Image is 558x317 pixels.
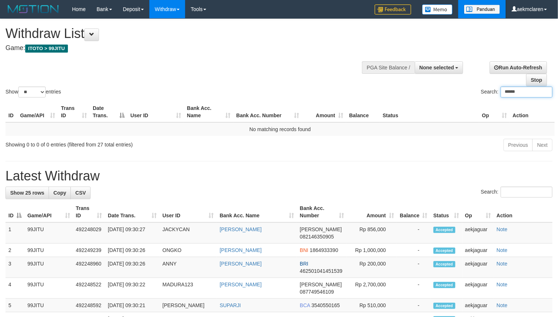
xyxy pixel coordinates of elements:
[433,303,455,309] span: Accepted
[510,102,555,122] th: Action
[73,244,105,257] td: 492249239
[310,247,338,253] span: Copy 1864933390 to clipboard
[300,302,310,308] span: BCA
[462,244,494,257] td: aekjaguar
[347,244,397,257] td: Rp 1,000,000
[5,169,553,183] h1: Latest Withdraw
[5,138,227,148] div: Showing 0 to 0 of 0 entries (filtered from 27 total entries)
[220,302,241,308] a: SUPARJI
[5,4,61,15] img: MOTION_logo.png
[5,202,24,222] th: ID: activate to sort column descending
[300,226,342,232] span: [PERSON_NAME]
[17,102,58,122] th: Game/API: activate to sort column ascending
[90,102,127,122] th: Date Trans.: activate to sort column descending
[433,282,455,288] span: Accepted
[347,257,397,278] td: Rp 200,000
[497,302,508,308] a: Note
[5,122,555,136] td: No matching records found
[420,65,454,70] span: None selected
[347,278,397,299] td: Rp 2,700,000
[300,261,308,267] span: BRI
[160,257,217,278] td: ANNY
[464,4,500,14] img: panduan.png
[49,187,71,199] a: Copy
[25,45,68,53] span: ITOTO > 99JITU
[433,248,455,254] span: Accepted
[481,187,553,198] label: Search:
[422,4,453,15] img: Button%20Memo.svg
[73,202,105,222] th: Trans ID: activate to sort column ascending
[397,257,431,278] td: -
[58,102,90,122] th: Trans ID: activate to sort column ascending
[300,234,334,240] span: Copy 082146350905 to clipboard
[347,299,397,312] td: Rp 510,000
[5,87,61,98] label: Show entries
[53,190,66,196] span: Copy
[532,139,553,151] a: Next
[302,102,346,122] th: Amount: activate to sort column ascending
[217,202,297,222] th: Bank Acc. Name: activate to sort column ascending
[5,244,24,257] td: 2
[297,202,347,222] th: Bank Acc. Number: activate to sort column ascending
[497,282,508,287] a: Note
[105,202,159,222] th: Date Trans.: activate to sort column ascending
[462,222,494,244] td: aekjaguar
[220,261,262,267] a: [PERSON_NAME]
[415,61,463,74] button: None selected
[380,102,479,122] th: Status
[312,302,340,308] span: Copy 3540550165 to clipboard
[479,102,510,122] th: Op: activate to sort column ascending
[24,257,73,278] td: 99JITU
[73,299,105,312] td: 492248592
[501,187,553,198] input: Search:
[105,257,159,278] td: [DATE] 09:30:26
[233,102,302,122] th: Bank Acc. Number: activate to sort column ascending
[75,190,86,196] span: CSV
[24,299,73,312] td: 99JITU
[490,61,547,74] a: Run Auto-Refresh
[462,202,494,222] th: Op: activate to sort column ascending
[494,202,553,222] th: Action
[397,299,431,312] td: -
[462,257,494,278] td: aekjaguar
[24,202,73,222] th: Game/API: activate to sort column ascending
[347,222,397,244] td: Rp 856,000
[220,247,262,253] a: [PERSON_NAME]
[73,257,105,278] td: 492248960
[497,261,508,267] a: Note
[462,299,494,312] td: aekjaguar
[501,87,553,98] input: Search:
[18,87,46,98] select: Showentries
[300,289,334,295] span: Copy 087749546109 to clipboard
[5,102,17,122] th: ID
[481,87,553,98] label: Search:
[105,244,159,257] td: [DATE] 09:30:26
[5,187,49,199] a: Show 25 rows
[160,278,217,299] td: MADURA123
[300,247,308,253] span: BNI
[105,222,159,244] td: [DATE] 09:30:27
[497,247,508,253] a: Note
[73,278,105,299] td: 492248522
[5,222,24,244] td: 1
[220,226,262,232] a: [PERSON_NAME]
[300,282,342,287] span: [PERSON_NAME]
[24,222,73,244] td: 99JITU
[105,278,159,299] td: [DATE] 09:30:22
[5,257,24,278] td: 3
[300,268,343,274] span: Copy 462501041451539 to clipboard
[433,261,455,267] span: Accepted
[105,299,159,312] td: [DATE] 09:30:21
[5,26,365,41] h1: Withdraw List
[160,222,217,244] td: JACKYCAN
[10,190,44,196] span: Show 25 rows
[433,227,455,233] span: Accepted
[184,102,233,122] th: Bank Acc. Name: activate to sort column ascending
[504,139,533,151] a: Previous
[73,222,105,244] td: 492248029
[526,74,547,86] a: Stop
[24,278,73,299] td: 99JITU
[397,278,431,299] td: -
[127,102,184,122] th: User ID: activate to sort column ascending
[160,244,217,257] td: ONGKO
